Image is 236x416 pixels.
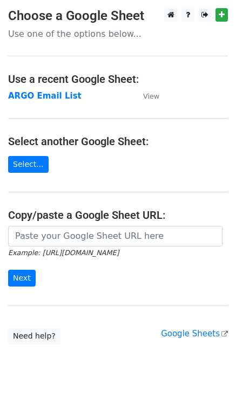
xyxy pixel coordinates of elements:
input: Next [8,270,36,287]
p: Use one of the options below... [8,28,228,40]
a: Select... [8,156,49,173]
a: ARGO Email List [8,91,82,101]
h4: Use a recent Google Sheet: [8,73,228,86]
small: Example: [URL][DOMAIN_NAME] [8,249,119,257]
a: Need help? [8,328,60,344]
input: Paste your Google Sheet URL here [8,226,222,246]
small: View [143,92,159,100]
h4: Copy/paste a Google Sheet URL: [8,209,228,222]
h4: Select another Google Sheet: [8,135,228,148]
a: Google Sheets [161,329,228,339]
h3: Choose a Google Sheet [8,8,228,24]
a: View [132,91,159,101]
